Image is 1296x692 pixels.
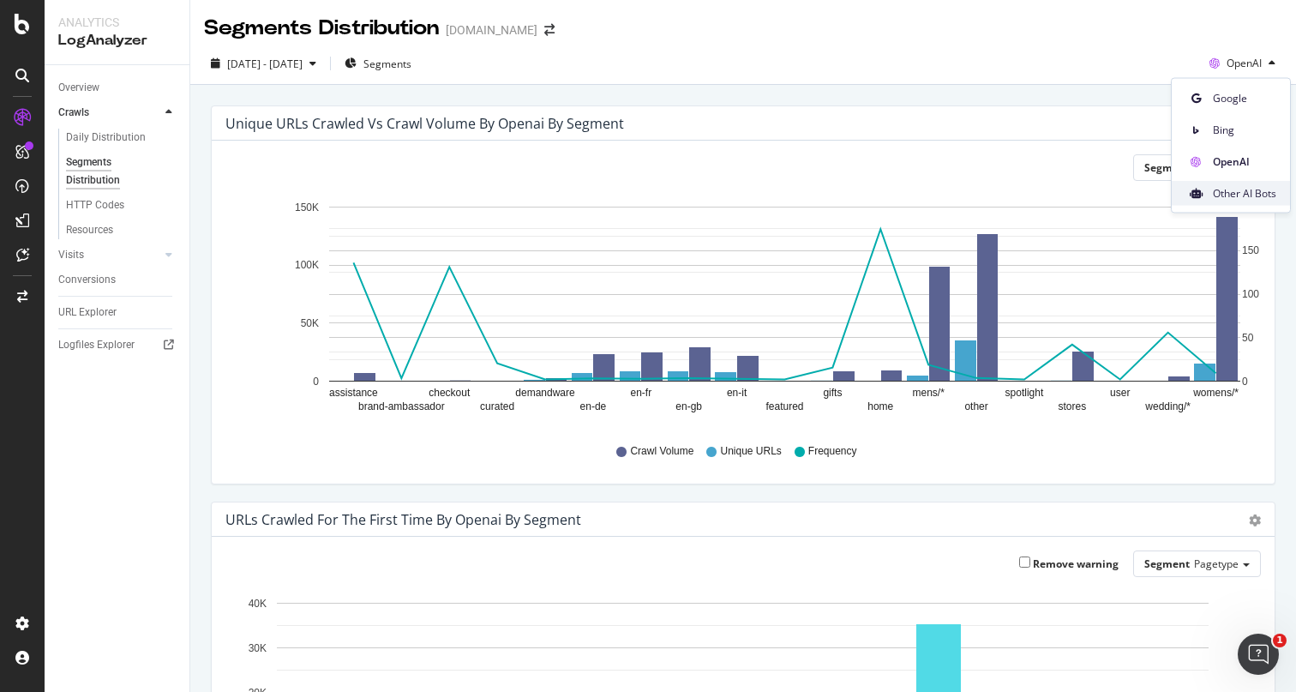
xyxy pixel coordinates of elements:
button: [DATE] - [DATE] [204,50,323,77]
svg: A chart. [225,195,1261,428]
a: Visits [58,246,160,264]
text: 0 [313,376,319,388]
text: 50K [301,317,319,329]
div: LogAnalyzer [58,31,176,51]
span: [DATE] - [DATE] [227,57,303,71]
text: en-it [727,388,747,400]
div: Daily Distribution [66,129,146,147]
text: stores [1059,401,1087,413]
text: curated [480,401,514,413]
text: 200 [1242,202,1259,214]
span: Unique URLs [720,444,781,459]
div: HTTP Codes [66,196,124,214]
text: featured [765,401,803,413]
text: gifts [823,388,842,400]
text: other [964,401,987,413]
div: arrow-right-arrow-left [544,24,555,36]
span: Other AI Bots [1213,185,1276,201]
span: Pagetype [1194,557,1239,571]
text: womens/* [1192,388,1239,400]
a: Daily Distribution [66,129,177,147]
span: Segments [363,57,411,71]
span: 1 [1273,634,1287,647]
text: wedding/* [1144,401,1191,413]
div: gear [1249,514,1261,527]
div: URLs Crawled for the First Time by openai by Segment [225,511,581,528]
a: Resources [66,221,177,239]
label: Remove warning [1019,557,1119,571]
a: Overview [58,79,177,97]
text: en-de [580,401,607,413]
span: Google [1213,90,1276,105]
span: Segment [1144,557,1190,571]
div: Unique URLs Crawled vs Crawl Volume by openai by Segment [225,115,624,132]
a: URL Explorer [58,304,177,322]
div: Segments Distribution [204,14,439,43]
text: 40K [249,598,267,610]
div: Conversions [58,271,116,289]
span: OpenAI [1213,153,1276,169]
span: Crawl Volume [630,444,693,459]
text: spotlight [1005,388,1044,400]
a: Segments Distribution [66,153,177,190]
text: 50 [1242,332,1254,344]
a: Crawls [58,104,160,122]
text: assistance [329,388,378,400]
span: Bing [1213,122,1276,137]
text: 150K [295,202,319,214]
text: en-gb [675,401,702,413]
div: Analytics [58,14,176,31]
button: Segments [338,50,418,77]
a: HTTP Codes [66,196,177,214]
input: Remove warning [1019,557,1030,568]
text: brand-ambassador [358,401,445,413]
span: Segment [1144,160,1190,175]
div: Resources [66,221,113,239]
div: Segments Distribution [66,153,161,190]
div: Visits [58,246,84,264]
text: 0 [1242,376,1248,388]
span: Frequency [808,444,857,459]
text: user [1110,388,1130,400]
text: checkout [429,388,471,400]
div: Overview [58,79,99,97]
text: 100 [1242,289,1259,301]
a: Conversions [58,271,177,289]
div: Logfiles Explorer [58,336,135,354]
text: demandware [515,388,575,400]
text: en-fr [630,388,651,400]
div: URL Explorer [58,304,117,322]
a: Logfiles Explorer [58,336,177,354]
iframe: Intercom live chat [1238,634,1279,675]
span: OpenAI [1227,56,1262,70]
div: [DOMAIN_NAME] [446,21,537,39]
text: 30K [249,642,267,654]
text: 150 [1242,245,1259,257]
text: mens/* [913,388,945,400]
button: OpenAI [1203,50,1282,77]
text: home [867,401,893,413]
div: Crawls [58,104,89,122]
text: 100K [295,260,319,272]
